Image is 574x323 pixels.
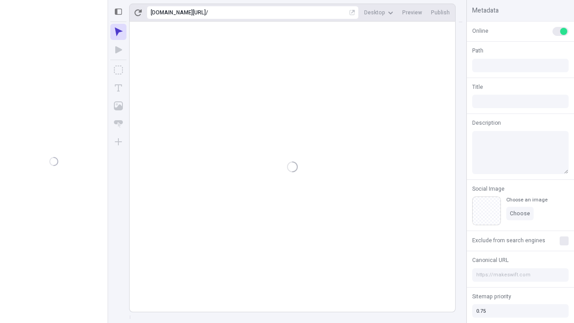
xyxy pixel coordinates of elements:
[472,83,483,91] span: Title
[110,80,126,96] button: Text
[472,185,504,193] span: Social Image
[399,6,426,19] button: Preview
[506,207,534,220] button: Choose
[431,9,450,16] span: Publish
[151,9,206,16] div: [URL][DOMAIN_NAME]
[472,256,509,264] span: Canonical URL
[110,98,126,114] button: Image
[472,292,511,301] span: Sitemap priority
[472,119,501,127] span: Description
[364,9,385,16] span: Desktop
[472,236,545,244] span: Exclude from search engines
[110,116,126,132] button: Button
[472,27,488,35] span: Online
[510,210,530,217] span: Choose
[402,9,422,16] span: Preview
[110,62,126,78] button: Box
[427,6,453,19] button: Publish
[206,9,208,16] div: /
[472,47,483,55] span: Path
[506,196,548,203] div: Choose an image
[472,268,569,282] input: https://makeswift.com
[361,6,397,19] button: Desktop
